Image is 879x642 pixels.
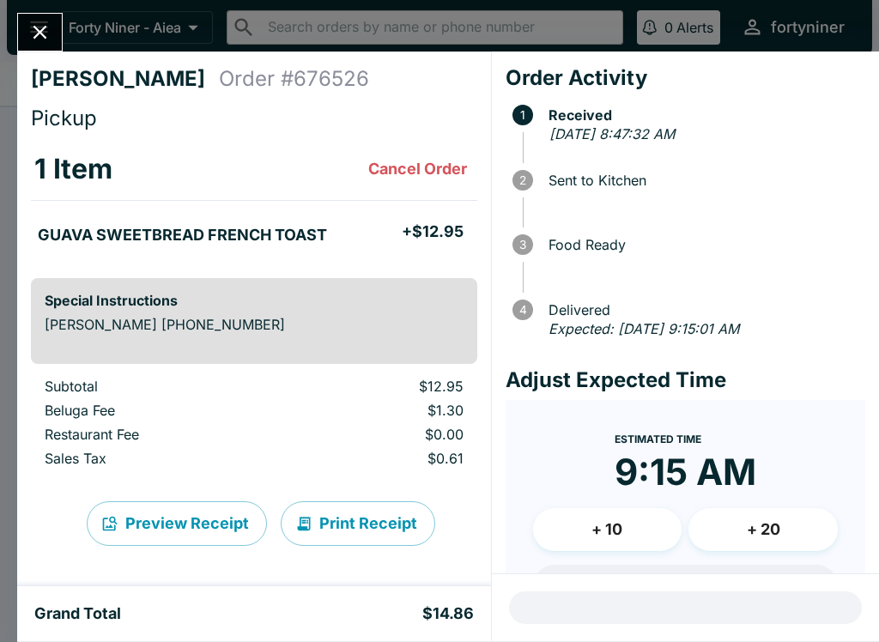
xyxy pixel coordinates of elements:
em: [DATE] 8:47:32 AM [549,125,675,142]
h5: GUAVA SWEETBREAD FRENCH TOAST [38,225,327,245]
h6: Special Instructions [45,292,464,309]
h5: Grand Total [34,603,121,624]
time: 9:15 AM [615,450,756,494]
text: 4 [518,303,526,317]
p: $12.95 [299,378,464,395]
span: Estimated Time [615,433,701,445]
text: 3 [519,238,526,251]
p: $0.61 [299,450,464,467]
table: orders table [31,138,477,264]
p: [PERSON_NAME] [PHONE_NUMBER] [45,316,464,333]
h4: Order Activity [506,65,865,91]
p: Subtotal [45,378,271,395]
h4: [PERSON_NAME] [31,66,219,92]
table: orders table [31,378,477,474]
button: Preview Receipt [87,501,267,546]
button: Print Receipt [281,501,435,546]
button: Cancel Order [361,152,474,186]
em: Expected: [DATE] 9:15:01 AM [549,320,739,337]
p: Beluga Fee [45,402,271,419]
p: Sales Tax [45,450,271,467]
p: $1.30 [299,402,464,419]
button: Close [18,14,62,51]
h5: + $12.95 [402,221,464,242]
h5: $14.86 [422,603,474,624]
span: Pickup [31,106,97,130]
text: 2 [519,173,526,187]
h4: Adjust Expected Time [506,367,865,393]
span: Food Ready [540,237,865,252]
span: Delivered [540,302,865,318]
p: $0.00 [299,426,464,443]
h4: Order # 676526 [219,66,369,92]
text: 1 [520,108,525,122]
p: Restaurant Fee [45,426,271,443]
span: Received [540,107,865,123]
h3: 1 Item [34,152,112,186]
button: + 20 [688,508,838,551]
button: + 10 [533,508,682,551]
span: Sent to Kitchen [540,173,865,188]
